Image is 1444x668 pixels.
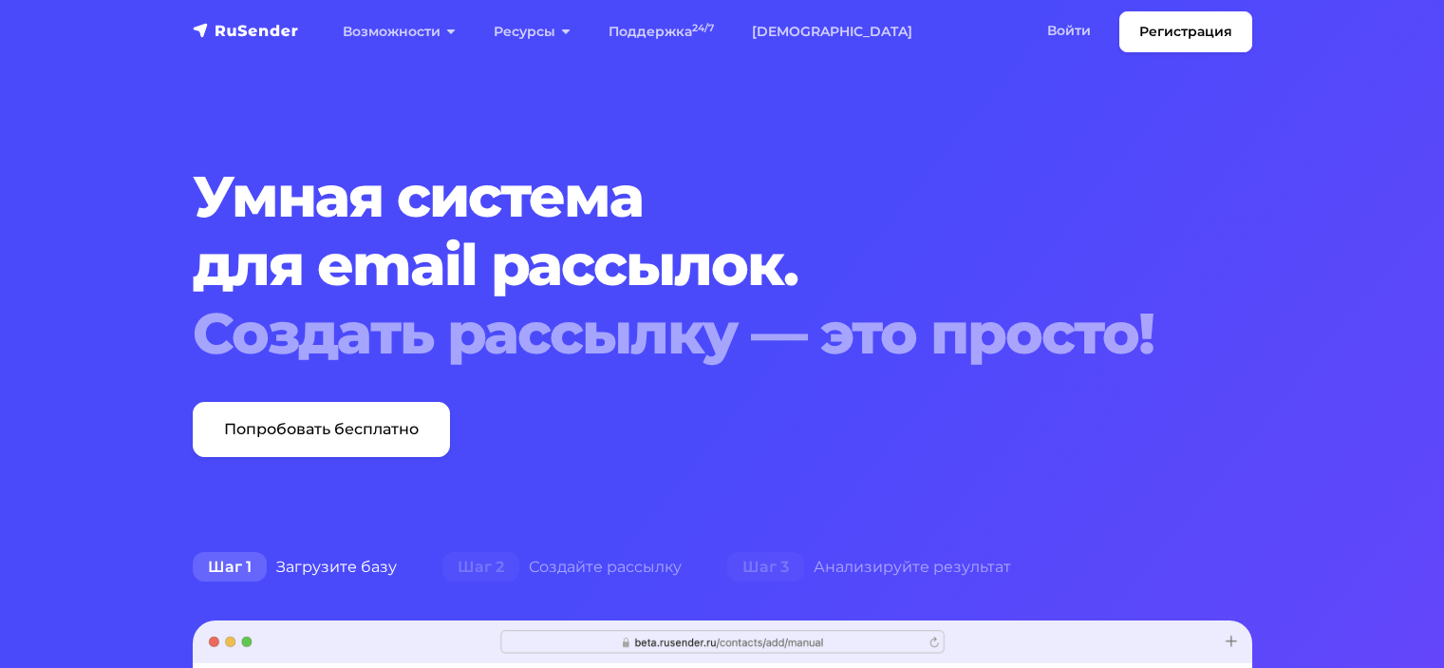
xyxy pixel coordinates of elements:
[475,12,590,51] a: Ресурсы
[1119,11,1252,52] a: Регистрация
[442,552,519,582] span: Шаг 2
[193,299,1162,368] div: Создать рассылку — это просто!
[590,12,733,51] a: Поддержка24/7
[1028,11,1110,50] a: Войти
[727,552,804,582] span: Шаг 3
[733,12,931,51] a: [DEMOGRAPHIC_DATA]
[193,162,1162,368] h1: Умная система для email рассылок.
[193,402,450,457] a: Попробовать бесплатно
[324,12,475,51] a: Возможности
[170,548,420,586] div: Загрузите базу
[704,548,1034,586] div: Анализируйте результат
[193,552,267,582] span: Шаг 1
[420,548,704,586] div: Создайте рассылку
[692,22,714,34] sup: 24/7
[193,21,299,40] img: RuSender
